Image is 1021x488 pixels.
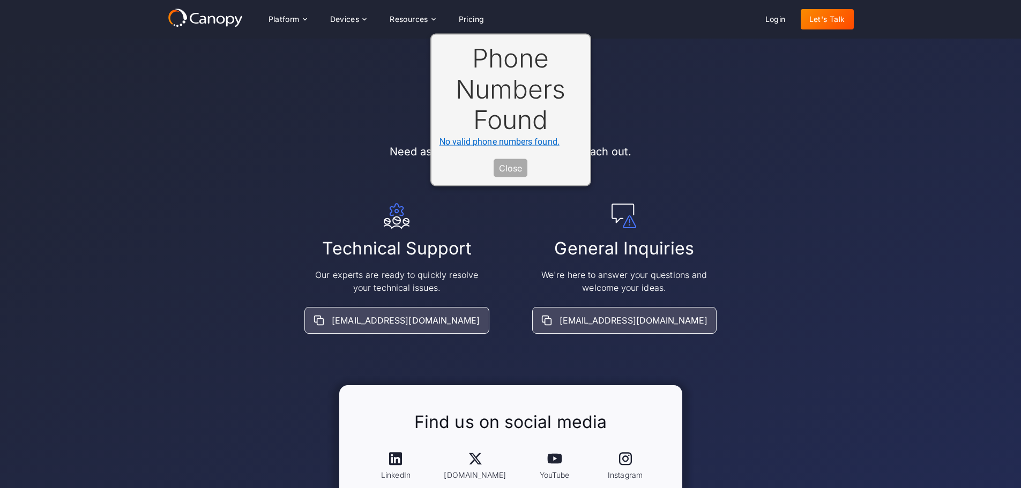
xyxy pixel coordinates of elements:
a: Let's Talk [801,9,854,29]
div: Platform [260,9,315,30]
p: We're here to answer your questions and welcome your ideas. [539,268,710,294]
p: Need assistance? Have a question? Reach out. [390,143,632,160]
a: Pricing [450,9,493,29]
div: Resources [390,16,428,23]
h2: General Inquiries [554,237,694,260]
div: Instagram [608,469,643,481]
div: [DOMAIN_NAME] [444,469,506,481]
div: YouTube [540,469,570,481]
div: [EMAIL_ADDRESS][DOMAIN_NAME] [332,314,480,327]
h2: Find us on social media [414,411,607,433]
button: Close [494,159,527,177]
div: LinkedIn [381,469,411,481]
div: Devices [330,16,360,23]
div: Devices [322,9,375,30]
h2: Phone Numbers Found [439,43,582,136]
div: Resources [381,9,443,30]
h2: Technical Support [322,237,471,260]
p: Our experts are ready to quickly resolve your technical issues. [311,268,482,294]
a: Login [757,9,794,29]
div: Platform [269,16,300,23]
div: [EMAIL_ADDRESS][DOMAIN_NAME] [560,314,707,327]
li: No valid phone numbers found. [439,135,582,148]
